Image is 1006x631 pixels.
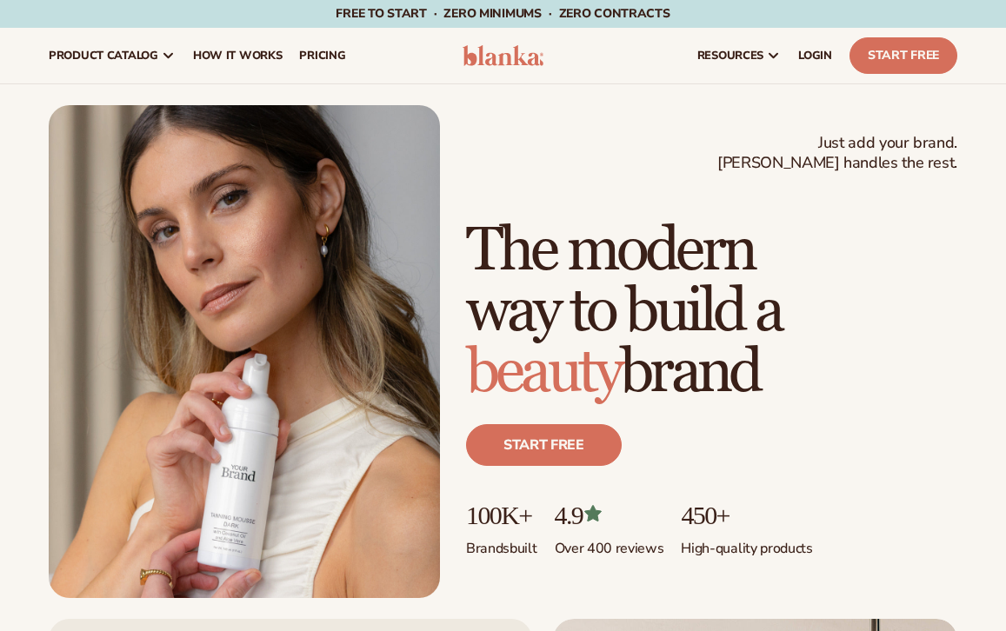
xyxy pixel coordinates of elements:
[798,49,832,63] span: LOGIN
[184,28,291,83] a: How It Works
[789,28,841,83] a: LOGIN
[466,335,620,409] span: beauty
[193,49,283,63] span: How It Works
[49,105,440,598] img: Female holding tanning mousse.
[40,28,184,83] a: product catalog
[466,529,537,558] p: Brands built
[336,5,670,22] span: Free to start · ZERO minimums · ZERO contracts
[299,49,345,63] span: pricing
[689,28,789,83] a: resources
[555,529,664,558] p: Over 400 reviews
[717,133,957,174] span: Just add your brand. [PERSON_NAME] handles the rest.
[49,49,158,63] span: product catalog
[466,501,537,529] p: 100K+
[555,501,664,529] p: 4.9
[681,529,812,558] p: High-quality products
[466,221,957,403] h1: The modern way to build a brand
[697,49,763,63] span: resources
[466,424,622,466] a: Start free
[681,501,812,529] p: 450+
[290,28,354,83] a: pricing
[849,37,957,74] a: Start Free
[463,45,543,66] img: logo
